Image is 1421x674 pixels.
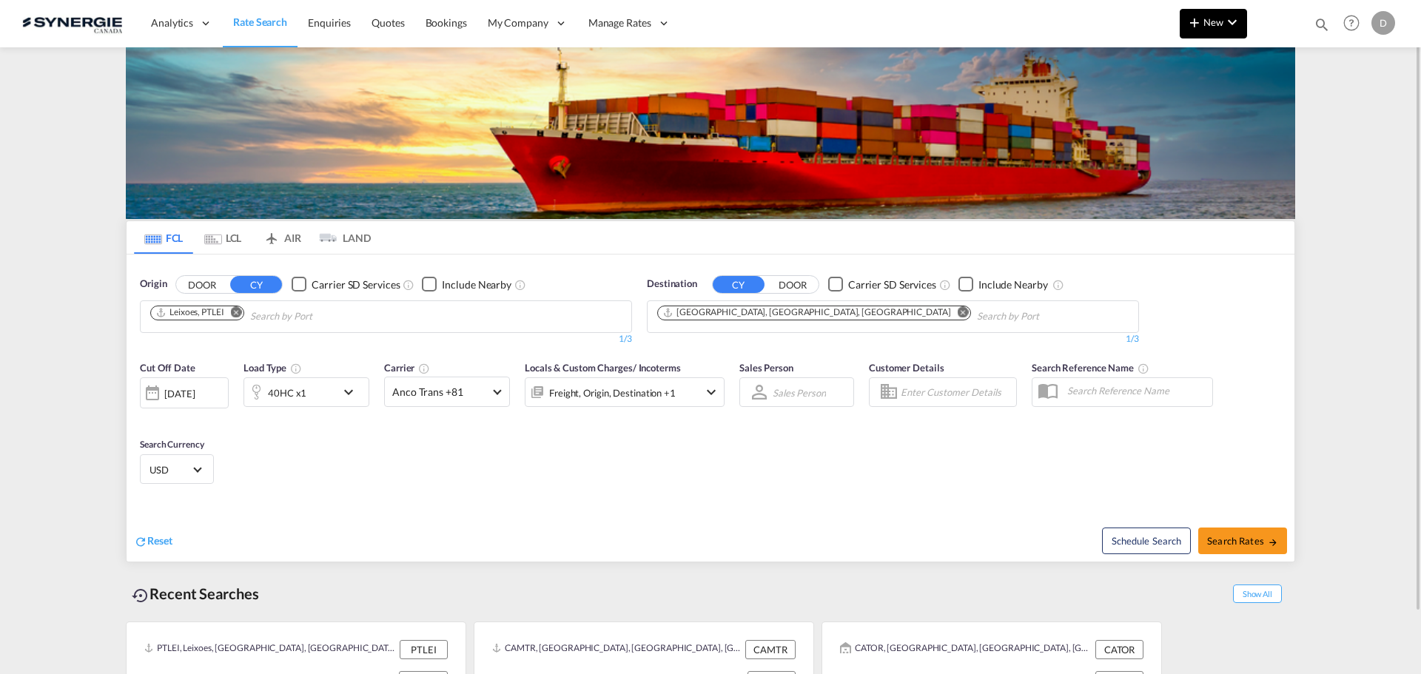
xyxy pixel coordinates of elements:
div: Help [1339,10,1371,37]
div: Recent Searches [126,577,265,610]
span: Load Type [243,362,302,374]
button: Note: By default Schedule search will only considerorigin ports, destination ports and cut off da... [1102,528,1191,554]
md-checkbox: Checkbox No Ink [958,277,1048,292]
div: [DATE] [164,387,195,400]
div: PTLEI, Leixoes, Portugal, Southern Europe, Europe [144,640,396,659]
div: Leixoes, PTLEI [155,306,224,319]
input: Chips input. [250,305,391,328]
md-icon: Unchecked: Ignores neighbouring ports when fetching rates.Checked : Includes neighbouring ports w... [1052,279,1064,291]
button: Remove [221,306,243,321]
span: Search Rates [1207,535,1278,547]
span: Search Currency [140,439,204,450]
button: CY [713,276,765,293]
div: Include Nearby [978,277,1048,292]
span: Reset [147,534,172,547]
span: Anco Trans +81 [392,385,488,400]
span: Cut Off Date [140,362,195,374]
md-tab-item: AIR [252,221,312,254]
md-icon: icon-plus 400-fg [1186,13,1203,31]
span: Search Reference Name [1032,362,1149,374]
input: Search Reference Name [1060,380,1212,402]
md-tab-item: LAND [312,221,371,254]
span: Show All [1233,584,1282,603]
md-icon: icon-backup-restore [132,587,150,604]
span: USD [150,463,191,476]
div: Carrier SD Services [848,277,936,292]
md-datepicker: Select [140,407,151,427]
span: / Incoterms [633,362,681,374]
img: LCL+%26+FCL+BACKGROUND.png [126,47,1295,219]
span: Quotes [372,16,404,29]
span: Destination [647,277,697,291]
div: PTLEI [400,640,448,659]
span: Help [1339,10,1364,36]
md-icon: icon-arrow-right [1268,537,1278,547]
div: icon-magnify [1314,16,1330,38]
button: DOOR [767,276,819,293]
span: Rate Search [233,16,287,28]
div: Press delete to remove this chip. [662,306,954,319]
div: 40HC x1icon-chevron-down [243,377,369,407]
md-checkbox: Checkbox No Ink [292,277,400,292]
div: CAMTR [745,640,796,659]
md-icon: Unchecked: Ignores neighbouring ports when fetching rates.Checked : Includes neighbouring ports w... [514,279,526,291]
md-checkbox: Checkbox No Ink [828,277,936,292]
md-icon: The selected Trucker/Carrierwill be displayed in the rate results If the rates are from another f... [418,363,430,374]
md-chips-wrap: Chips container. Use arrow keys to select chips. [655,301,1123,328]
div: CAMTR, Montreal, QC, Canada, North America, Americas [492,640,742,659]
button: icon-plus 400-fgNewicon-chevron-down [1180,9,1247,38]
button: DOOR [176,276,228,293]
md-icon: icon-information-outline [290,363,302,374]
md-icon: Unchecked: Search for CY (Container Yard) services for all selected carriers.Checked : Search for... [403,279,414,291]
div: Include Nearby [442,277,511,292]
button: Remove [948,306,970,321]
button: CY [230,276,282,293]
md-icon: Your search will be saved by the below given name [1138,363,1149,374]
span: Sales Person [739,362,793,374]
input: Enter Customer Details [901,381,1012,403]
button: Search Ratesicon-arrow-right [1198,528,1287,554]
span: My Company [488,16,548,30]
md-icon: icon-refresh [134,535,147,548]
md-chips-wrap: Chips container. Use arrow keys to select chips. [148,301,397,328]
md-tab-item: FCL [134,221,193,254]
div: 1/3 [647,333,1139,346]
div: D [1371,11,1395,35]
input: Chips input. [977,305,1118,328]
div: Freight Origin Destination Factory Stuffingicon-chevron-down [525,377,725,407]
div: icon-refreshReset [134,533,172,550]
md-icon: icon-magnify [1314,16,1330,33]
span: Carrier [384,362,430,374]
div: [DATE] [140,377,229,408]
span: Bookings [426,16,467,29]
md-icon: icon-chevron-down [1223,13,1241,31]
div: OriginDOOR CY Checkbox No InkUnchecked: Search for CY (Container Yard) services for all selected ... [127,255,1294,562]
span: New [1186,16,1241,28]
span: Customer Details [869,362,944,374]
div: Halifax, NS, CAHAL [662,306,951,319]
md-icon: icon-chevron-down [702,383,720,401]
img: 1f56c880d42311ef80fc7dca854c8e59.png [22,7,122,40]
div: CATOR [1095,640,1143,659]
md-tab-item: LCL [193,221,252,254]
span: Origin [140,277,167,291]
md-checkbox: Checkbox No Ink [422,277,511,292]
span: Analytics [151,16,193,30]
span: Locals & Custom Charges [525,362,681,374]
md-icon: icon-chevron-down [340,383,365,401]
md-select: Select Currency: $ USDUnited States Dollar [148,459,206,480]
div: CATOR, Toronto, ON, Canada, North America, Americas [840,640,1092,659]
div: Press delete to remove this chip. [155,306,227,319]
md-select: Sales Person [771,382,827,403]
div: Freight Origin Destination Factory Stuffing [549,383,676,403]
md-pagination-wrapper: Use the left and right arrow keys to navigate between tabs [134,221,371,254]
div: 1/3 [140,333,632,346]
span: Manage Rates [588,16,651,30]
span: Enquiries [308,16,351,29]
div: 40HC x1 [268,383,306,403]
md-icon: Unchecked: Search for CY (Container Yard) services for all selected carriers.Checked : Search for... [939,279,951,291]
div: Carrier SD Services [312,277,400,292]
md-icon: icon-airplane [263,229,280,240]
